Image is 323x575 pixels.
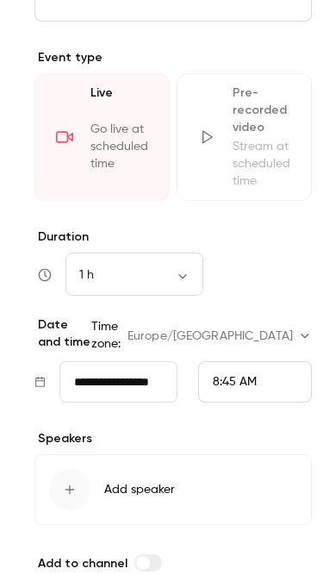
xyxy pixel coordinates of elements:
[65,266,203,284] div: 1 h
[90,121,148,190] div: Go live at scheduled time
[198,361,312,403] div: From
[34,454,312,525] button: Add speaker
[34,228,312,246] label: Duration
[34,316,91,351] p: Date and time
[177,73,312,201] div: Pre-recorded videoStream at scheduled time
[127,328,312,345] div: Europe/[GEOGRAPHIC_DATA]
[34,430,312,447] p: Speakers
[90,84,148,119] div: Live
[34,73,170,201] div: LiveGo live at scheduled time
[104,481,175,498] span: Add speaker
[38,556,127,571] span: Add to channel
[34,49,312,66] p: Event type
[213,376,257,388] span: 8:45 AM
[91,318,121,353] label: Time zone:
[233,84,290,136] div: Pre-recorded video
[233,138,290,190] div: Stream at scheduled time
